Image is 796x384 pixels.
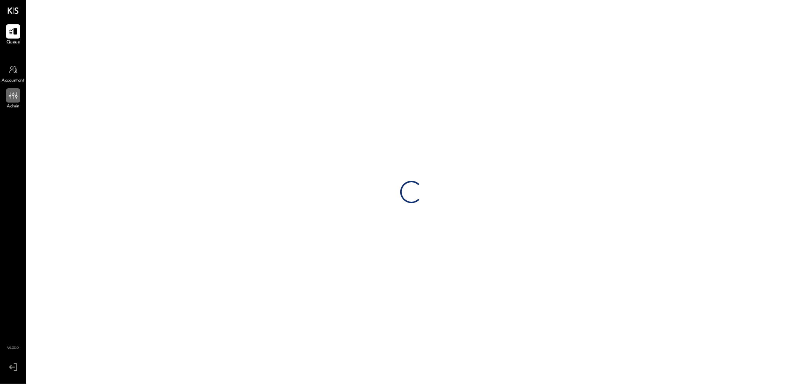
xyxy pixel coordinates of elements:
span: Queue [6,39,20,46]
a: Queue [0,24,26,46]
span: Admin [7,103,19,110]
a: Admin [0,88,26,110]
a: Accountant [0,63,26,84]
span: Accountant [2,77,25,84]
